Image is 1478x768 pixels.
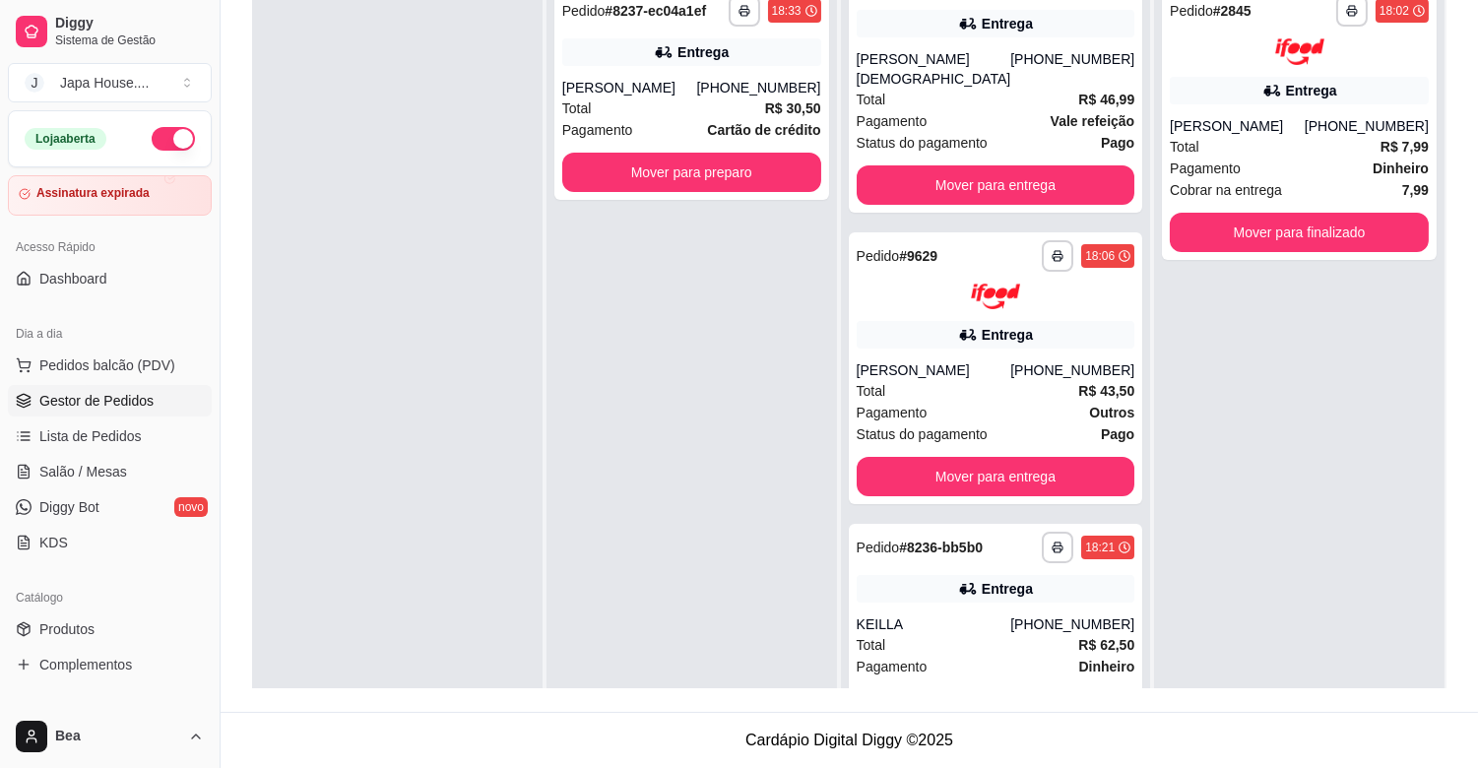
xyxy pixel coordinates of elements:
[562,3,606,19] span: Pedido
[857,540,900,555] span: Pedido
[1078,383,1134,399] strong: R$ 43,50
[982,325,1033,345] div: Entrega
[605,3,706,19] strong: # 8237-ec04a1ef
[857,656,928,677] span: Pagamento
[8,420,212,452] a: Lista de Pedidos
[39,497,99,517] span: Diggy Bot
[25,73,44,93] span: J
[1078,659,1134,674] strong: Dinheiro
[1010,614,1134,634] div: [PHONE_NUMBER]
[857,457,1135,496] button: Mover para entrega
[8,8,212,55] a: DiggySistema de Gestão
[1170,116,1305,136] div: [PERSON_NAME]
[765,100,821,116] strong: R$ 30,50
[677,42,729,62] div: Entrega
[707,122,820,138] strong: Cartão de crédito
[1275,38,1324,65] img: ifood
[36,186,150,201] article: Assinatura expirada
[1078,637,1134,653] strong: R$ 62,50
[25,128,106,150] div: Loja aberta
[1170,158,1241,179] span: Pagamento
[857,634,886,656] span: Total
[8,175,212,216] a: Assinatura expirada
[562,119,633,141] span: Pagamento
[971,284,1020,310] img: ifood
[55,32,204,48] span: Sistema de Gestão
[857,423,988,445] span: Status do pagamento
[857,614,1011,634] div: KEILLA
[982,579,1033,599] div: Entrega
[1085,540,1115,555] div: 18:21
[8,385,212,416] a: Gestor de Pedidos
[562,97,592,119] span: Total
[1089,405,1134,420] strong: Outros
[899,248,937,264] strong: # 9629
[39,462,127,481] span: Salão / Mesas
[1286,81,1337,100] div: Entrega
[8,456,212,487] a: Salão / Mesas
[221,712,1478,768] footer: Cardápio Digital Diggy © 2025
[899,540,983,555] strong: # 8236-bb5b0
[1170,136,1199,158] span: Total
[857,248,900,264] span: Pedido
[857,402,928,423] span: Pagamento
[1078,92,1134,107] strong: R$ 46,99
[39,269,107,288] span: Dashboard
[8,263,212,294] a: Dashboard
[857,110,928,132] span: Pagamento
[1213,3,1252,19] strong: # 2845
[39,355,175,375] span: Pedidos balcão (PDV)
[39,655,132,674] span: Complementos
[857,360,1011,380] div: [PERSON_NAME]
[772,3,802,19] div: 18:33
[857,89,886,110] span: Total
[1170,3,1213,19] span: Pedido
[857,380,886,402] span: Total
[39,426,142,446] span: Lista de Pedidos
[8,350,212,381] button: Pedidos balcão (PDV)
[8,713,212,760] button: Bea
[8,63,212,102] button: Select a team
[8,613,212,645] a: Produtos
[857,49,1011,89] div: [PERSON_NAME][DEMOGRAPHIC_DATA]
[1170,213,1429,252] button: Mover para finalizado
[562,153,821,192] button: Mover para preparo
[857,165,1135,205] button: Mover para entrega
[562,78,697,97] div: [PERSON_NAME]
[1373,160,1429,176] strong: Dinheiro
[1381,139,1429,155] strong: R$ 7,99
[1101,135,1134,151] strong: Pago
[8,231,212,263] div: Acesso Rápido
[60,73,149,93] div: Japa House. ...
[1101,426,1134,442] strong: Pago
[55,728,180,745] span: Bea
[8,491,212,523] a: Diggy Botnovo
[8,582,212,613] div: Catálogo
[152,127,195,151] button: Alterar Status
[982,14,1033,33] div: Entrega
[8,318,212,350] div: Dia a dia
[8,649,212,680] a: Complementos
[1010,360,1134,380] div: [PHONE_NUMBER]
[39,533,68,552] span: KDS
[55,15,204,32] span: Diggy
[39,391,154,411] span: Gestor de Pedidos
[1051,113,1135,129] strong: Vale refeição
[1402,182,1429,198] strong: 7,99
[1085,248,1115,264] div: 18:06
[1010,49,1134,89] div: [PHONE_NUMBER]
[39,619,95,639] span: Produtos
[1170,179,1282,201] span: Cobrar na entrega
[1305,116,1429,136] div: [PHONE_NUMBER]
[697,78,821,97] div: [PHONE_NUMBER]
[8,527,212,558] a: KDS
[1380,3,1409,19] div: 18:02
[857,132,988,154] span: Status do pagamento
